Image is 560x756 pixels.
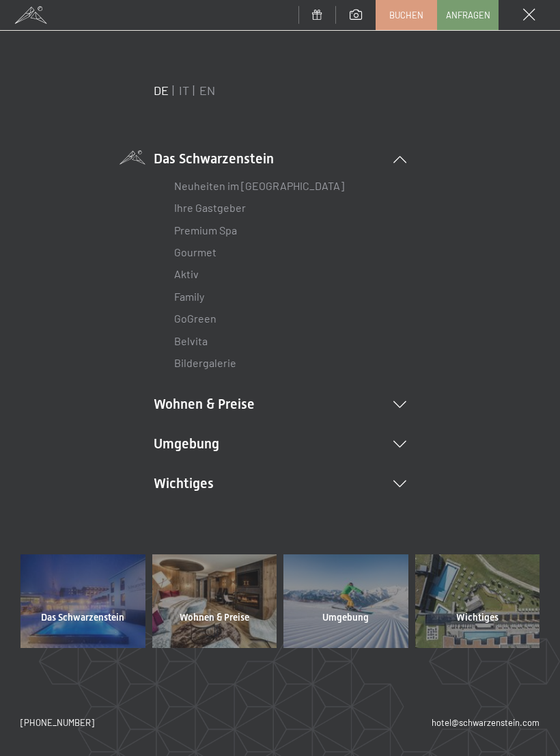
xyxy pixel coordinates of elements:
[174,356,236,369] a: Bildergalerie
[199,83,215,98] a: EN
[179,83,189,98] a: IT
[389,9,423,21] span: Buchen
[438,1,498,29] a: Anfragen
[20,717,94,728] span: [PHONE_NUMBER]
[456,611,499,625] span: Wichtiges
[20,716,94,729] a: [PHONE_NUMBER]
[17,554,149,647] a: Das Schwarzenstein Wellnesshotel Südtirol SCHWARZENSTEIN - Wellnessurlaub in den Alpen, Wandern u...
[376,1,436,29] a: Buchen
[174,224,237,237] a: Premium Spa
[174,334,208,347] a: Belvita
[180,611,249,625] span: Wohnen & Preise
[446,9,490,21] span: Anfragen
[149,554,281,647] a: Wohnen & Preise Wellnesshotel Südtirol SCHWARZENSTEIN - Wellnessurlaub in den Alpen, Wandern und ...
[174,290,204,303] a: Family
[174,312,216,325] a: GoGreen
[174,201,246,214] a: Ihre Gastgeber
[412,554,544,647] a: Wichtiges Wellnesshotel Südtirol SCHWARZENSTEIN - Wellnessurlaub in den Alpen, Wandern und Wellness
[41,611,124,625] span: Das Schwarzenstein
[322,611,369,625] span: Umgebung
[174,267,199,280] a: Aktiv
[174,245,216,258] a: Gourmet
[432,716,540,729] a: hotel@schwarzenstein.com
[280,554,412,647] a: Umgebung Wellnesshotel Südtirol SCHWARZENSTEIN - Wellnessurlaub in den Alpen, Wandern und Wellness
[154,83,169,98] a: DE
[174,179,344,192] a: Neuheiten im [GEOGRAPHIC_DATA]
